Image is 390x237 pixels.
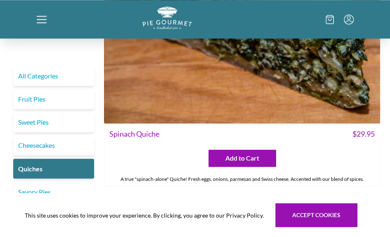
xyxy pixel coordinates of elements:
[13,89,94,109] a: Fruit Pies
[13,66,94,86] a: All Categories
[352,128,375,140] span: $ 29.95
[208,149,276,167] button: Add to Cart
[275,203,357,227] button: Accept cookies
[13,135,94,155] a: Cheesecakes
[104,172,380,186] div: A true "spinach-alone" Quiche! Fresh eggs, onions, parmesan and Swiss cheese. Accented with our b...
[344,14,354,24] button: Menu
[13,112,94,132] a: Sweet Pies
[109,128,159,140] span: Spinach Quiche
[142,7,192,29] img: logo
[13,182,94,201] a: Savory Pies
[225,153,259,163] span: Add to Cart
[142,23,192,31] a: Logo
[25,211,264,220] span: This site uses cookies to improve your experience. By clicking, you agree to our Privacy Policy.
[13,159,94,178] a: Quiches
